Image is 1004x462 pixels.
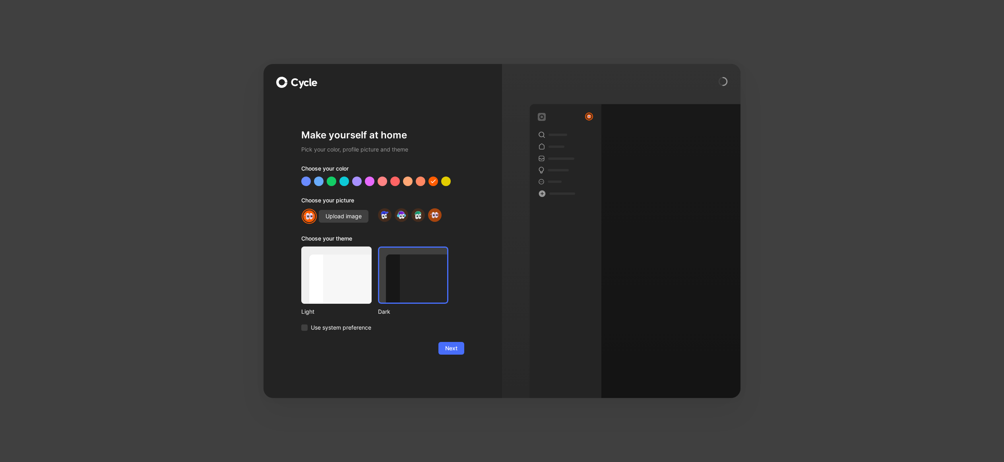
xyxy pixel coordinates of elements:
div: Choose your picture [301,196,464,208]
button: Upload image [319,210,368,223]
div: Choose your color [301,164,464,177]
img: avatar [586,113,592,120]
img: avatar [379,210,390,220]
img: avatar [396,210,407,220]
img: workspace-default-logo-wX5zAyuM.png [538,113,546,121]
button: Next [438,342,464,355]
h1: Make yourself at home [301,129,464,142]
div: Choose your theme [301,234,448,247]
div: Light [301,307,372,316]
img: avatar [413,210,423,220]
img: avatar [429,210,440,220]
span: Next [445,344,457,353]
img: avatar [302,210,316,223]
h2: Pick your color, profile picture and theme [301,145,464,154]
span: Use system preference [311,323,371,332]
span: Upload image [326,212,362,221]
div: Dark [378,307,448,316]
